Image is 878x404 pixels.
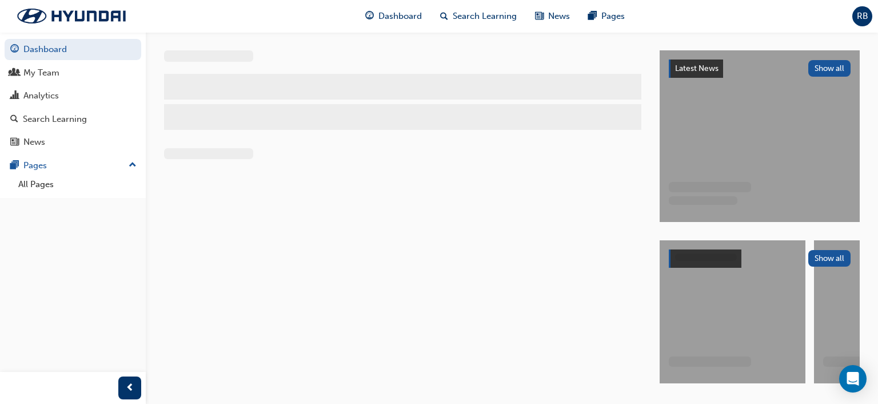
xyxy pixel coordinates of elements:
a: News [5,132,141,153]
span: up-icon [129,158,137,173]
span: pages-icon [588,9,597,23]
div: Search Learning [23,113,87,126]
a: My Team [5,62,141,84]
span: Dashboard [378,10,422,23]
div: Open Intercom Messenger [839,365,867,393]
span: search-icon [440,9,448,23]
span: news-icon [535,9,544,23]
a: Show all [669,249,851,268]
div: Analytics [23,89,59,102]
button: Pages [5,155,141,176]
button: Show all [808,250,851,267]
div: Pages [23,159,47,172]
a: All Pages [14,176,141,193]
button: DashboardMy TeamAnalyticsSearch LearningNews [5,37,141,155]
span: Pages [601,10,625,23]
span: RB [857,10,868,23]
img: Trak [6,4,137,28]
a: Dashboard [5,39,141,60]
span: guage-icon [10,45,19,55]
span: Search Learning [453,10,517,23]
a: Search Learning [5,109,141,130]
span: pages-icon [10,161,19,171]
a: news-iconNews [526,5,579,28]
span: news-icon [10,137,19,148]
span: chart-icon [10,91,19,101]
span: guage-icon [365,9,374,23]
span: prev-icon [126,381,134,395]
span: News [548,10,570,23]
a: Analytics [5,85,141,106]
a: Latest NewsShow all [669,60,851,78]
button: RB [852,6,872,26]
span: people-icon [10,68,19,78]
span: search-icon [10,114,18,125]
span: Latest News [675,64,719,73]
a: guage-iconDashboard [356,5,431,28]
div: News [23,136,45,149]
a: pages-iconPages [579,5,634,28]
div: My Team [23,66,59,80]
a: search-iconSearch Learning [431,5,526,28]
button: Show all [808,60,851,77]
